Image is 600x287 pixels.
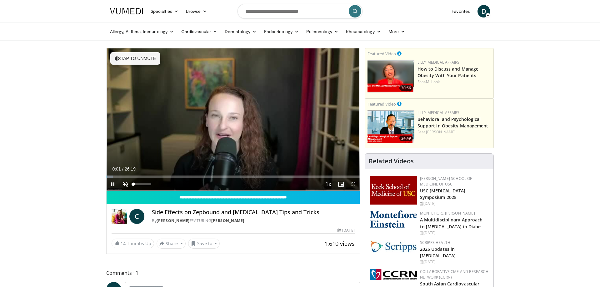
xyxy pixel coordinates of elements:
[367,51,396,57] small: Featured Video
[133,183,151,185] div: Volume Level
[147,5,182,17] a: Specialties
[420,217,485,229] a: A Multidisciplinary Approach to [MEDICAL_DATA] in Diabe…
[302,25,342,38] a: Pulmonology
[417,116,488,129] a: Behavioral and Psychological Support in Obesity Management
[221,25,260,38] a: Dermatology
[322,178,335,191] button: Playback Rate
[119,178,132,191] button: Unmute
[211,218,244,223] a: [PERSON_NAME]
[106,269,360,277] span: Comments 1
[417,79,491,85] div: Feat.
[335,178,347,191] button: Enable picture-in-picture mode
[370,269,417,280] img: a04ee3ba-8487-4636-b0fb-5e8d268f3737.png.150x105_q85_autocrop_double_scale_upscale_version-0.2.png
[426,129,456,135] a: [PERSON_NAME]
[399,136,413,141] span: 24:49
[107,48,360,191] video-js: Video Player
[370,240,417,253] img: c9f2b0b7-b02a-4276-a72a-b0cbb4230bc1.jpg.150x105_q85_autocrop_double_scale_upscale_version-0.2.jpg
[417,129,491,135] div: Feat.
[367,60,414,92] a: 30:56
[367,60,414,92] img: c98a6a29-1ea0-4bd5-8cf5-4d1e188984a7.png.150x105_q85_crop-smart_upscale.png
[426,79,440,84] a: M. Look
[112,209,127,224] img: Dr. Carolynn Francavilla
[420,240,450,245] a: Scripps Health
[182,5,211,17] a: Browse
[367,110,414,143] a: 24:49
[417,66,479,78] a: How to Discuss and Manage Obesity With Your Patients
[420,269,488,280] a: Collaborative CME and Research Network (CCRN)
[370,210,417,228] img: b0142b4c-93a1-4b58-8f91-5265c282693c.png.150x105_q85_autocrop_double_scale_upscale_version-0.2.png
[420,188,466,200] a: USC [MEDICAL_DATA] Symposium 2025
[417,110,460,115] a: Lilly Medical Affairs
[157,239,186,249] button: Share
[420,201,488,206] div: [DATE]
[420,176,472,187] a: [PERSON_NAME] School of Medicine of USC
[324,240,355,247] span: 1,610 views
[237,4,362,19] input: Search topics, interventions
[399,85,413,91] span: 30:56
[129,209,144,224] a: C
[420,246,456,259] a: 2025 Updates in [MEDICAL_DATA]
[177,25,221,38] a: Cardiovascular
[106,25,177,38] a: Allergy, Asthma, Immunology
[112,239,154,248] a: 14 Thumbs Up
[188,239,220,249] button: Save to
[110,52,160,65] button: Tap to unmute
[342,25,385,38] a: Rheumatology
[370,176,417,205] img: 7b941f1f-d101-407a-8bfa-07bd47db01ba.png.150x105_q85_autocrop_double_scale_upscale_version-0.2.jpg
[112,166,121,171] span: 0:01
[110,8,143,14] img: VuMedi Logo
[152,209,354,216] h4: Side Effects on Zepbound and [MEDICAL_DATA] Tips and Tricks
[385,25,409,38] a: More
[157,218,190,223] a: [PERSON_NAME]
[260,25,302,38] a: Endocrinology
[367,110,414,143] img: ba3304f6-7838-4e41-9c0f-2e31ebde6754.png.150x105_q85_crop-smart_upscale.png
[125,166,136,171] span: 26:19
[107,178,119,191] button: Pause
[121,240,126,246] span: 14
[417,60,460,65] a: Lilly Medical Affairs
[107,176,360,178] div: Progress Bar
[420,210,475,216] a: Montefiore [PERSON_NAME]
[448,5,474,17] a: Favorites
[367,101,396,107] small: Featured Video
[369,157,414,165] h4: Related Videos
[122,166,123,171] span: /
[477,5,490,17] a: D
[347,178,360,191] button: Fullscreen
[420,259,488,265] div: [DATE]
[420,230,488,236] div: [DATE]
[337,228,354,233] div: [DATE]
[152,218,354,224] div: By FEATURING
